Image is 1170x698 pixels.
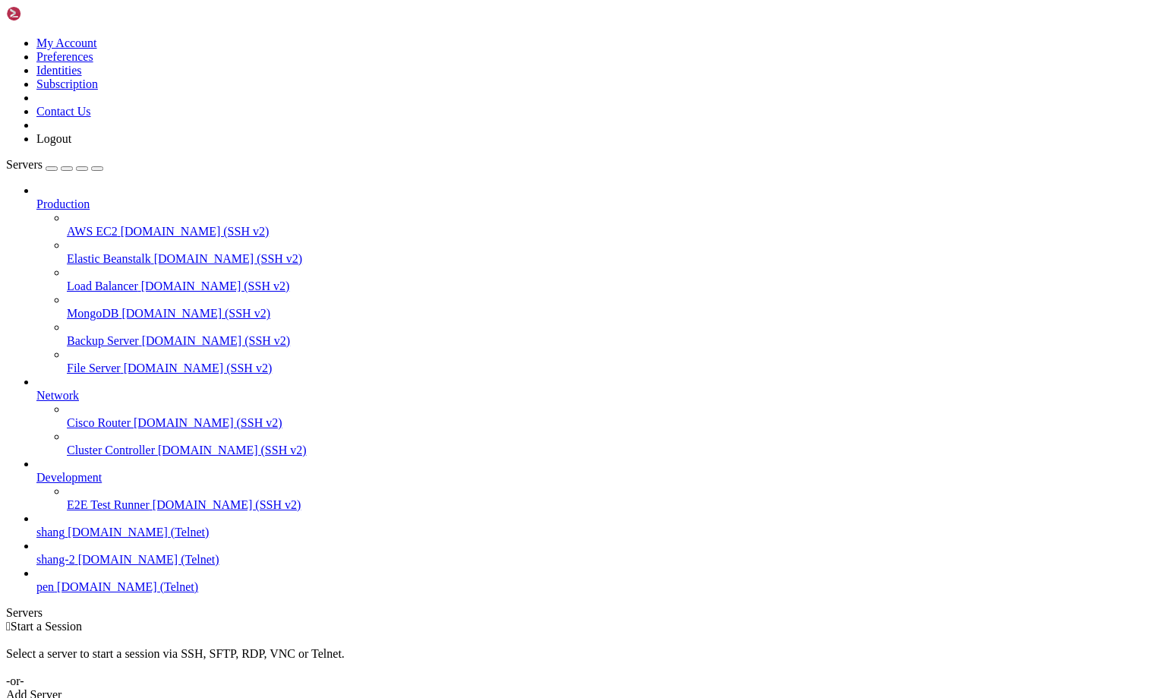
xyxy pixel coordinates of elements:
li: shang [DOMAIN_NAME] (Telnet) [36,512,1164,539]
a: Load Balancer [DOMAIN_NAME] (SSH v2) [67,280,1164,293]
span: Elastic Beanstalk [67,252,151,265]
li: Backup Server [DOMAIN_NAME] (SSH v2) [67,321,1164,348]
span: Cisco Router [67,416,131,429]
li: pen [DOMAIN_NAME] (Telnet) [36,567,1164,594]
li: File Server [DOMAIN_NAME] (SSH v2) [67,348,1164,375]
a: Network [36,389,1164,403]
li: MongoDB [DOMAIN_NAME] (SSH v2) [67,293,1164,321]
li: Cluster Controller [DOMAIN_NAME] (SSH v2) [67,430,1164,457]
a: Development [36,471,1164,485]
span: MongoDB [67,307,118,320]
div: Select a server to start a session via SSH, SFTP, RDP, VNC or Telnet. -or- [6,633,1164,688]
span: Backup Server [67,334,139,347]
span: [DOMAIN_NAME] (SSH v2) [158,444,307,456]
a: Production [36,197,1164,211]
a: shang [DOMAIN_NAME] (Telnet) [36,526,1164,539]
li: Load Balancer [DOMAIN_NAME] (SSH v2) [67,266,1164,293]
span: shang-2 [36,553,75,566]
span: File Server [67,362,121,374]
li: E2E Test Runner [DOMAIN_NAME] (SSH v2) [67,485,1164,512]
span: pen [36,580,54,593]
span: Cluster Controller [67,444,155,456]
a: E2E Test Runner [DOMAIN_NAME] (SSH v2) [67,498,1164,512]
a: Preferences [36,50,93,63]
a: File Server [DOMAIN_NAME] (SSH v2) [67,362,1164,375]
span: [DOMAIN_NAME] (SSH v2) [141,280,290,292]
li: AWS EC2 [DOMAIN_NAME] (SSH v2) [67,211,1164,238]
span: Servers [6,158,43,171]
li: Production [36,184,1164,375]
span: Network [36,389,79,402]
li: shang-2 [DOMAIN_NAME] (Telnet) [36,539,1164,567]
span: Start a Session [11,620,82,633]
a: Backup Server [DOMAIN_NAME] (SSH v2) [67,334,1164,348]
li: Development [36,457,1164,512]
span: [DOMAIN_NAME] (Telnet) [57,580,198,593]
a: My Account [36,36,97,49]
a: AWS EC2 [DOMAIN_NAME] (SSH v2) [67,225,1164,238]
a: Cluster Controller [DOMAIN_NAME] (SSH v2) [67,444,1164,457]
a: Subscription [36,77,98,90]
a: Elastic Beanstalk [DOMAIN_NAME] (SSH v2) [67,252,1164,266]
span: [DOMAIN_NAME] (SSH v2) [154,252,303,265]
a: Servers [6,158,103,171]
a: Identities [36,64,82,77]
span: [DOMAIN_NAME] (Telnet) [68,526,209,539]
a: pen [DOMAIN_NAME] (Telnet) [36,580,1164,594]
a: Cisco Router [DOMAIN_NAME] (SSH v2) [67,416,1164,430]
span: Production [36,197,90,210]
span: [DOMAIN_NAME] (SSH v2) [153,498,301,511]
span: Development [36,471,102,484]
span: [DOMAIN_NAME] (SSH v2) [142,334,291,347]
a: Contact Us [36,105,91,118]
span: [DOMAIN_NAME] (SSH v2) [134,416,282,429]
li: Cisco Router [DOMAIN_NAME] (SSH v2) [67,403,1164,430]
li: Elastic Beanstalk [DOMAIN_NAME] (SSH v2) [67,238,1164,266]
span:  [6,620,11,633]
li: Network [36,375,1164,457]
span: [DOMAIN_NAME] (SSH v2) [124,362,273,374]
a: MongoDB [DOMAIN_NAME] (SSH v2) [67,307,1164,321]
a: shang-2 [DOMAIN_NAME] (Telnet) [36,553,1164,567]
span: E2E Test Runner [67,498,150,511]
span: [DOMAIN_NAME] (SSH v2) [121,225,270,238]
span: shang [36,526,65,539]
img: Shellngn [6,6,93,21]
span: Load Balancer [67,280,138,292]
span: [DOMAIN_NAME] (SSH v2) [121,307,270,320]
div: Servers [6,606,1164,620]
a: Logout [36,132,71,145]
span: [DOMAIN_NAME] (Telnet) [78,553,219,566]
span: AWS EC2 [67,225,118,238]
